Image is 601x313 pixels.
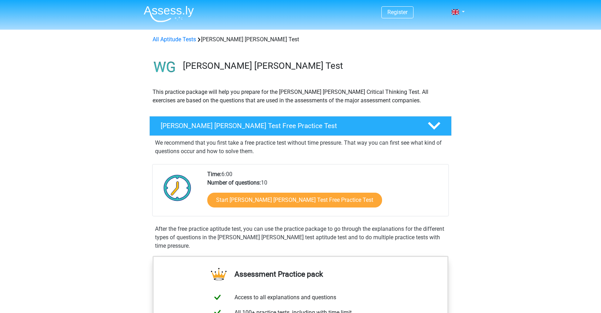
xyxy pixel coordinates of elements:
[202,170,448,216] div: 6:00 10
[161,122,416,130] h4: [PERSON_NAME] [PERSON_NAME] Test Free Practice Test
[207,179,261,186] b: Number of questions:
[152,225,449,250] div: After the free practice aptitude test, you can use the practice package to go through the explana...
[387,9,407,16] a: Register
[150,35,451,44] div: [PERSON_NAME] [PERSON_NAME] Test
[150,52,180,82] img: watson glaser test
[207,171,221,177] b: Time:
[147,116,454,136] a: [PERSON_NAME] [PERSON_NAME] Test Free Practice Test
[144,6,194,22] img: Assessly
[160,170,195,205] img: Clock
[183,60,446,71] h3: [PERSON_NAME] [PERSON_NAME] Test
[155,139,446,156] p: We recommend that you first take a free practice test without time pressure. That way you can fir...
[153,36,196,43] a: All Aptitude Tests
[153,88,448,105] p: This practice package will help you prepare for the [PERSON_NAME] [PERSON_NAME] Critical Thinking...
[207,193,382,207] a: Start [PERSON_NAME] [PERSON_NAME] Test Free Practice Test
